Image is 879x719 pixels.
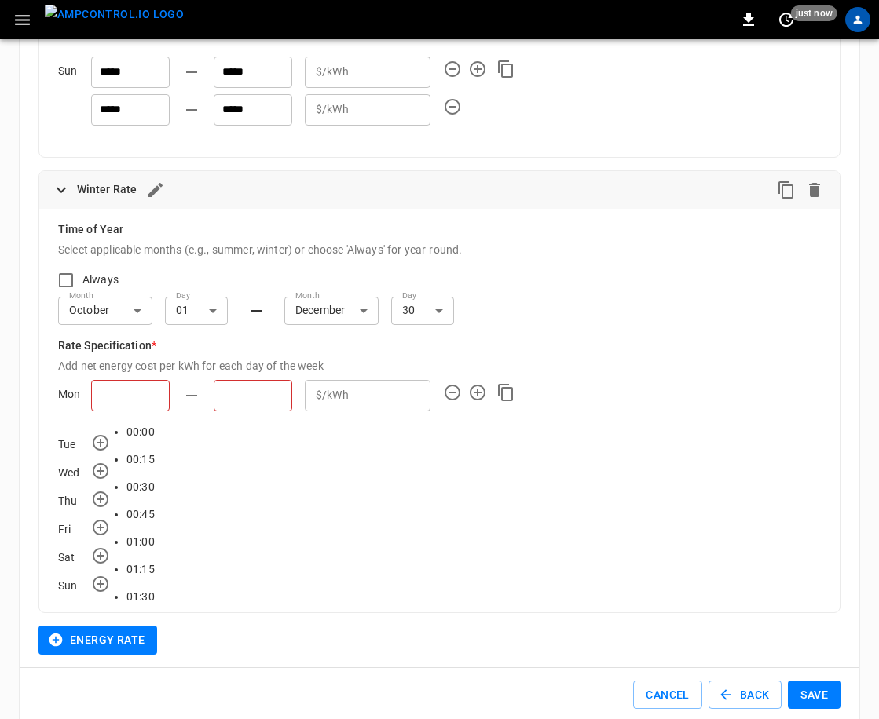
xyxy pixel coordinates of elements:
button: Add time rate for Fri [91,518,110,537]
button: Add time rate for Wed [91,462,110,480]
div: Tue [58,436,91,452]
li: 01:00 [126,528,155,556]
button: Energy Rate [38,626,157,655]
div: 30 [391,296,454,326]
p: $/kWh [316,101,349,118]
label: Month [295,290,320,302]
button: Add time rate for Thu [91,490,110,509]
h6: Winter Rate [77,181,137,199]
button: Remove period [443,60,462,78]
div: Fri [58,521,91,537]
button: Add time rate for Sun [468,60,487,78]
button: Remove period [443,383,462,402]
div: Winter RateDuplicateDelete [39,171,840,209]
li: 00:15 [126,446,155,473]
div: Mon [58,386,91,418]
div: profile-icon [845,7,870,32]
button: Add time rate for Sat [91,546,110,565]
h6: Time of Year [58,221,821,239]
li: 00:45 [126,501,155,528]
button: Copy Mon time rates to all days [496,383,515,402]
div: 01 [165,296,228,326]
li: 01:30 [126,583,155,611]
li: 01:45 [126,611,155,638]
button: Add time rate for Sun [91,575,110,593]
button: set refresh interval [774,7,799,32]
button: Back [709,681,782,710]
p: $/kWh [316,64,349,80]
div: Sat [58,549,91,565]
li: 01:15 [126,556,155,583]
span: just now [791,5,837,21]
button: Cancel [633,681,701,710]
li: 00:30 [126,473,155,501]
div: Thu [58,493,91,509]
div: December [284,296,379,326]
div: October [58,296,152,326]
button: Copy Sun time rates to all days [496,60,515,78]
button: Remove period [443,97,462,116]
button: Duplicate [774,177,799,203]
li: 00:00 [126,418,155,446]
button: Add time rate for Tue [91,433,110,452]
label: Day [176,290,190,302]
button: Add time rate for Mon [468,383,487,402]
button: Delete [802,177,827,203]
p: Select applicable months (e.g., summer, winter) or choose 'Always' for year-round. [58,242,821,257]
img: ampcontrol.io logo [45,5,184,24]
label: Month [69,290,93,302]
button: Save [788,681,841,710]
span: Always [82,272,119,288]
p: Add net energy cost per kWh for each day of the week [58,358,821,374]
div: Sun [58,578,91,593]
label: Day [402,290,416,302]
p: $/kWh [316,387,349,403]
h6: Rate Specification [58,338,821,355]
div: Wed [58,465,91,480]
div: Sun [58,63,91,132]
